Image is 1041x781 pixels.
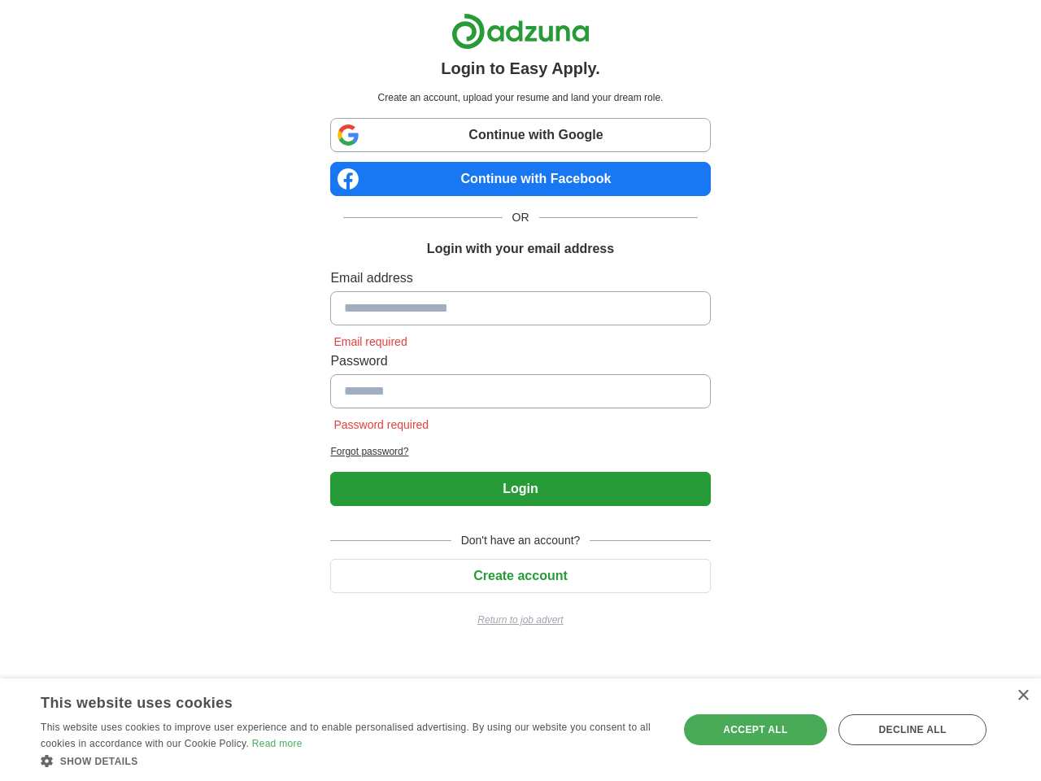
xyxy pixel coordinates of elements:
span: Password required [330,418,432,431]
a: Continue with Google [330,118,710,152]
p: Create an account, upload your resume and land your dream role. [333,90,707,105]
div: Show details [41,753,660,769]
a: Create account [330,569,710,582]
a: Return to job advert [330,613,710,627]
a: Forgot password? [330,444,710,459]
span: Email required [330,335,410,348]
a: Continue with Facebook [330,162,710,196]
a: Read more, opens a new window [252,738,303,749]
div: Accept all [684,714,827,745]
div: Decline all [838,714,987,745]
div: Close [1017,690,1029,702]
span: Show details [60,756,138,767]
span: OR [503,209,539,226]
h1: Login with your email address [427,239,614,259]
div: This website uses cookies [41,688,619,713]
button: Login [330,472,710,506]
h1: Login to Easy Apply. [441,56,600,81]
span: Don't have an account? [451,532,590,549]
label: Email address [330,268,710,288]
label: Password [330,351,710,371]
span: This website uses cookies to improve user experience and to enable personalised advertising. By u... [41,722,651,749]
button: Create account [330,559,710,593]
img: Adzuna logo [451,13,590,50]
